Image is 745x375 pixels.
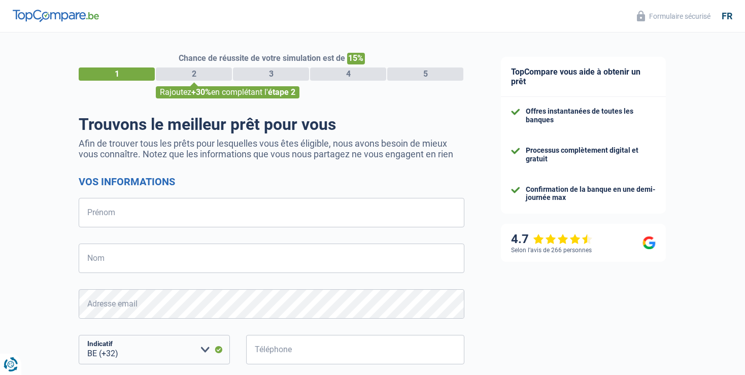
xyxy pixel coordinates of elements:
[310,67,386,81] div: 4
[79,176,464,188] h2: Vos informations
[526,146,656,163] div: Processus complètement digital et gratuit
[13,10,99,22] img: TopCompare Logo
[526,107,656,124] div: Offres instantanées de toutes les banques
[246,335,464,364] input: 401020304
[347,53,365,64] span: 15%
[79,138,464,159] p: Afin de trouver tous les prêts pour lesquelles vous êtes éligible, nous avons besoin de mieux vou...
[191,87,211,97] span: +30%
[387,67,463,81] div: 5
[526,185,656,202] div: Confirmation de la banque en une demi-journée max
[156,67,232,81] div: 2
[511,232,593,247] div: 4.7
[631,8,717,24] button: Formulaire sécurisé
[511,247,592,254] div: Selon l’avis de 266 personnes
[233,67,309,81] div: 3
[501,57,666,97] div: TopCompare vous aide à obtenir un prêt
[722,11,732,22] div: fr
[79,115,464,134] h1: Trouvons le meilleur prêt pour vous
[156,86,299,98] div: Rajoutez en complétant l'
[79,67,155,81] div: 1
[179,53,345,63] span: Chance de réussite de votre simulation est de
[268,87,295,97] span: étape 2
